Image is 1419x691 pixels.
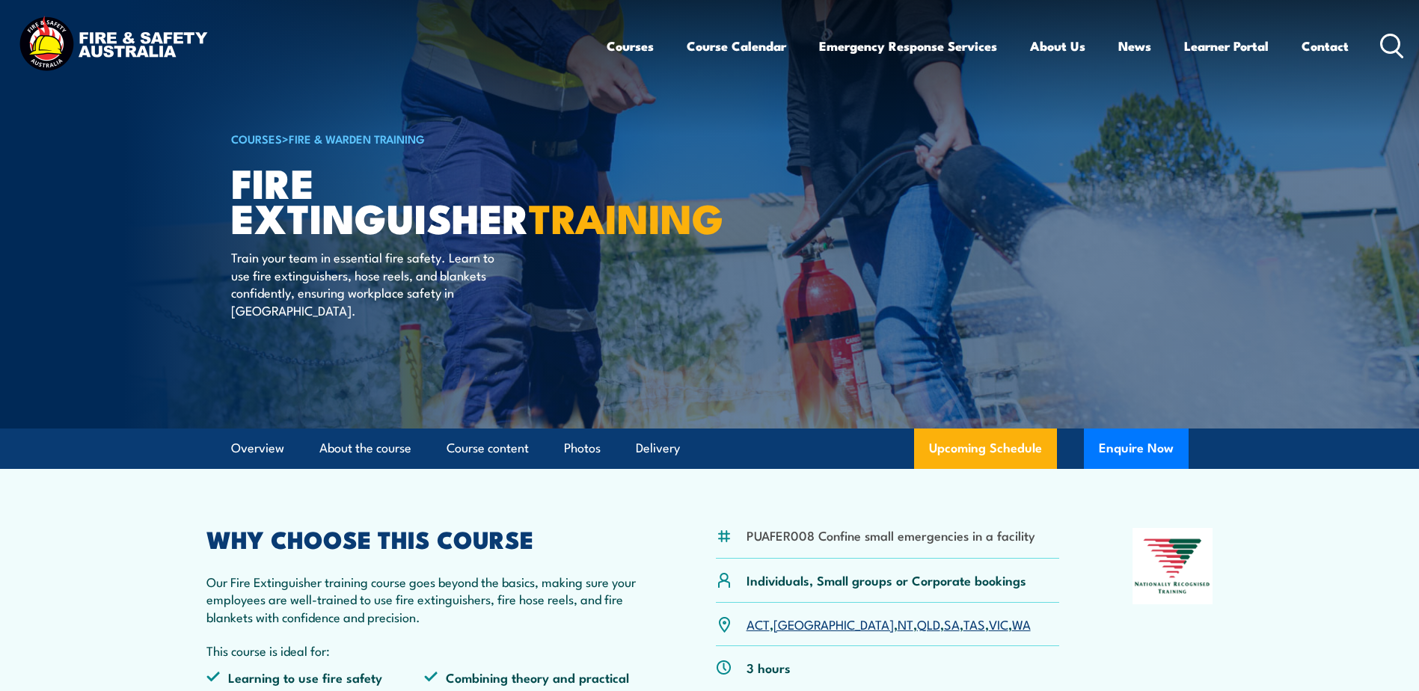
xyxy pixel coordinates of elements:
[206,528,643,549] h2: WHY CHOOSE THIS COURSE
[747,615,770,633] a: ACT
[1030,26,1085,66] a: About Us
[206,573,643,625] p: Our Fire Extinguisher training course goes beyond the basics, making sure your employees are well...
[289,130,425,147] a: Fire & Warden Training
[898,615,913,633] a: NT
[963,615,985,633] a: TAS
[206,642,643,659] p: This course is ideal for:
[773,615,894,633] a: [GEOGRAPHIC_DATA]
[447,429,529,468] a: Course content
[1133,528,1213,604] img: Nationally Recognised Training logo.
[747,615,1031,633] p: , , , , , , ,
[989,615,1008,633] a: VIC
[819,26,997,66] a: Emergency Response Services
[944,615,960,633] a: SA
[529,185,723,248] strong: TRAINING
[914,429,1057,469] a: Upcoming Schedule
[319,429,411,468] a: About the course
[636,429,680,468] a: Delivery
[231,130,282,147] a: COURSES
[231,129,601,147] h6: >
[1184,26,1269,66] a: Learner Portal
[231,429,284,468] a: Overview
[231,248,504,319] p: Train your team in essential fire safety. Learn to use fire extinguishers, hose reels, and blanke...
[1084,429,1189,469] button: Enquire Now
[1118,26,1151,66] a: News
[747,659,791,676] p: 3 hours
[917,615,940,633] a: QLD
[231,165,601,234] h1: Fire Extinguisher
[607,26,654,66] a: Courses
[747,571,1026,589] p: Individuals, Small groups or Corporate bookings
[564,429,601,468] a: Photos
[1302,26,1349,66] a: Contact
[687,26,786,66] a: Course Calendar
[747,526,1035,544] li: PUAFER008 Confine small emergencies in a facility
[1012,615,1031,633] a: WA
